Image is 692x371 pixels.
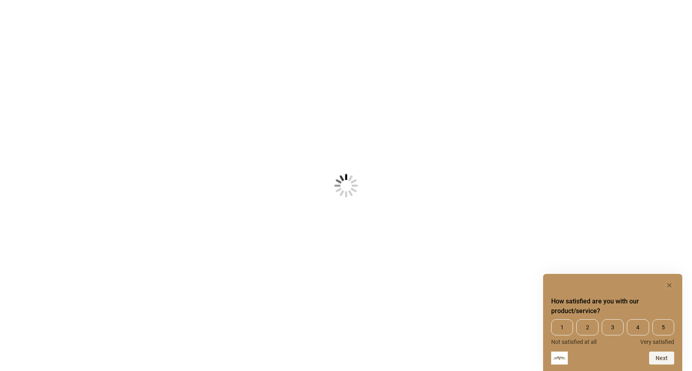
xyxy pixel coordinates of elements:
[551,280,674,365] div: How satisfied are you with our product/service? Select an option from 1 to 5, with 1 being Not sa...
[551,297,674,316] h2: How satisfied are you with our product/service? Select an option from 1 to 5, with 1 being Not sa...
[640,339,674,345] span: Very satisfied
[649,352,674,365] button: Next question
[551,319,573,335] span: 1
[576,319,598,335] span: 2
[664,280,674,290] button: Hide survey
[294,134,398,237] img: Loading
[602,319,624,335] span: 3
[551,339,596,345] span: Not satisfied at all
[652,319,674,335] span: 5
[551,319,674,345] div: How satisfied are you with our product/service? Select an option from 1 to 5, with 1 being Not sa...
[627,319,649,335] span: 4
